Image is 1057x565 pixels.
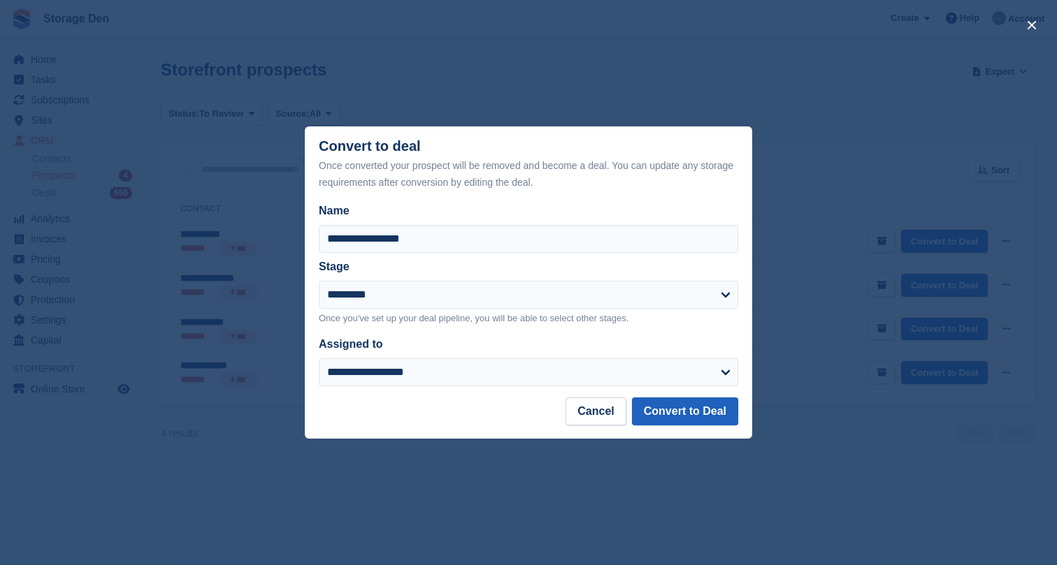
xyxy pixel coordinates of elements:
[319,157,738,191] div: Once converted your prospect will be removed and become a deal. You can update any storage requir...
[319,203,738,219] label: Name
[319,338,383,350] label: Assigned to
[319,261,350,272] label: Stage
[319,311,738,325] p: Once you've set up your deal pipeline, you will be able to select other stages.
[319,138,738,191] div: Convert to deal
[1021,14,1043,36] button: close
[566,397,626,425] button: Cancel
[632,397,738,425] button: Convert to Deal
